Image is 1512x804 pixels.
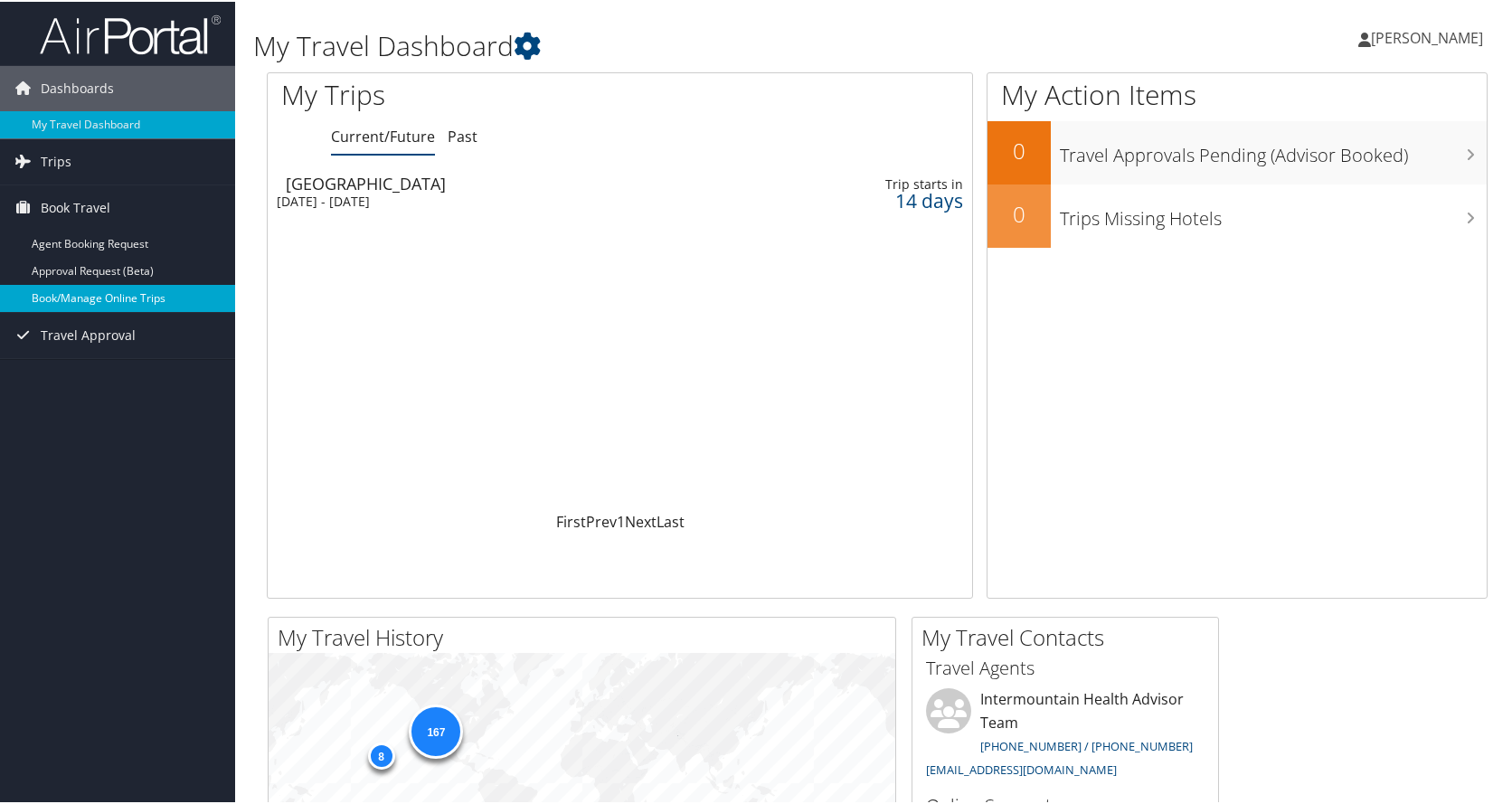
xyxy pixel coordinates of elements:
[41,184,110,229] span: Book Travel
[926,654,1205,679] h3: Travel Agents
[926,760,1117,776] a: [EMAIL_ADDRESS][DOMAIN_NAME]
[980,736,1193,752] a: [PHONE_NUMBER] / [PHONE_NUMBER]
[988,197,1051,228] h2: 0
[1371,26,1483,46] span: [PERSON_NAME]
[41,64,114,109] span: Dashboards
[253,25,1085,63] h1: My Travel Dashboard
[917,686,1214,783] li: Intermountain Health Advisor Team
[988,183,1487,246] a: 0Trips Missing Hotels
[988,134,1051,165] h2: 0
[921,620,1218,651] h2: My Travel Contacts
[367,740,394,767] div: 8
[1060,132,1487,166] h3: Travel Approvals Pending (Advisor Booked)
[617,510,625,530] a: 1
[988,74,1487,112] h1: My Action Items
[813,175,963,191] div: Trip starts in
[1358,9,1501,63] a: [PERSON_NAME]
[988,119,1487,183] a: 0Travel Approvals Pending (Advisor Booked)
[41,311,136,356] span: Travel Approval
[657,510,685,530] a: Last
[409,703,463,757] div: 167
[286,174,735,190] div: [GEOGRAPHIC_DATA]
[331,125,435,145] a: Current/Future
[625,510,657,530] a: Next
[586,510,617,530] a: Prev
[813,191,963,207] div: 14 days
[278,620,895,651] h2: My Travel History
[277,192,726,208] div: [DATE] - [DATE]
[448,125,477,145] a: Past
[41,137,71,183] span: Trips
[40,12,221,54] img: airportal-logo.png
[281,74,666,112] h1: My Trips
[1060,195,1487,230] h3: Trips Missing Hotels
[556,510,586,530] a: First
